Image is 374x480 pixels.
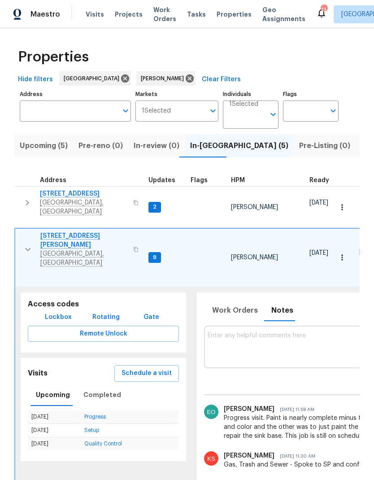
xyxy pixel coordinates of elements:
[149,254,160,262] span: 9
[204,405,218,419] img: Eric Ovalle
[14,71,57,88] button: Hide filters
[148,177,175,183] span: Updates
[28,423,81,437] td: [DATE]
[114,365,179,382] button: Schedule a visit
[78,140,123,152] span: Pre-reno (0)
[140,312,162,323] span: Gate
[198,71,244,88] button: Clear Filters
[202,74,241,85] span: Clear Filters
[327,105,339,117] button: Open
[86,10,104,19] span: Visits
[191,177,208,183] span: Flags
[28,410,81,424] td: [DATE]
[187,11,206,17] span: Tasks
[283,92,339,97] label: Flags
[136,71,196,86] div: [PERSON_NAME]
[224,453,274,459] span: [PERSON_NAME]
[262,5,305,23] span: Geo Assignments
[149,203,160,211] span: 2
[18,52,89,61] span: Properties
[28,326,179,342] button: Remote Unlock
[89,309,123,326] button: Rotating
[35,328,172,340] span: Remote Unlock
[134,140,179,152] span: In-review (0)
[137,309,165,326] button: Gate
[18,74,53,85] span: Hide filters
[28,369,48,378] h5: Visits
[231,254,278,261] span: [PERSON_NAME]
[299,140,350,152] span: Pre-Listing (0)
[28,300,179,309] h5: Access codes
[20,92,131,97] label: Address
[321,5,327,14] div: 13
[229,100,258,108] span: 1 Selected
[84,428,99,433] a: Setup
[267,108,279,121] button: Open
[20,140,68,152] span: Upcoming (5)
[212,304,258,317] span: Work Orders
[274,407,314,412] span: [DATE] 11:58 AM
[84,441,122,446] a: Quality Control
[309,177,337,183] div: Earliest renovation start date (first business day after COE or Checkout)
[59,71,131,86] div: [GEOGRAPHIC_DATA]
[122,368,172,379] span: Schedule a visit
[190,140,288,152] span: In-[GEOGRAPHIC_DATA] (5)
[83,389,121,401] span: Completed
[135,92,219,97] label: Markets
[231,204,278,210] span: [PERSON_NAME]
[84,414,106,419] a: Progress
[204,451,218,466] img: Kiran Seetharaman
[231,177,245,183] span: HPM
[115,10,143,19] span: Projects
[36,389,70,401] span: Upcoming
[224,406,274,412] span: [PERSON_NAME]
[274,454,315,458] span: [DATE] 11:30 AM
[119,105,132,117] button: Open
[153,5,176,23] span: Work Orders
[92,312,120,323] span: Rotating
[207,105,219,117] button: Open
[309,200,328,206] span: [DATE]
[41,309,75,326] button: Lockbox
[40,177,66,183] span: Address
[45,312,72,323] span: Lockbox
[309,177,329,183] span: Ready
[271,304,293,317] span: Notes
[309,250,328,256] span: [DATE]
[141,74,187,83] span: [PERSON_NAME]
[142,107,171,115] span: 1 Selected
[28,437,81,451] td: [DATE]
[223,92,278,97] label: Individuals
[217,10,252,19] span: Properties
[30,10,60,19] span: Maestro
[64,74,123,83] span: [GEOGRAPHIC_DATA]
